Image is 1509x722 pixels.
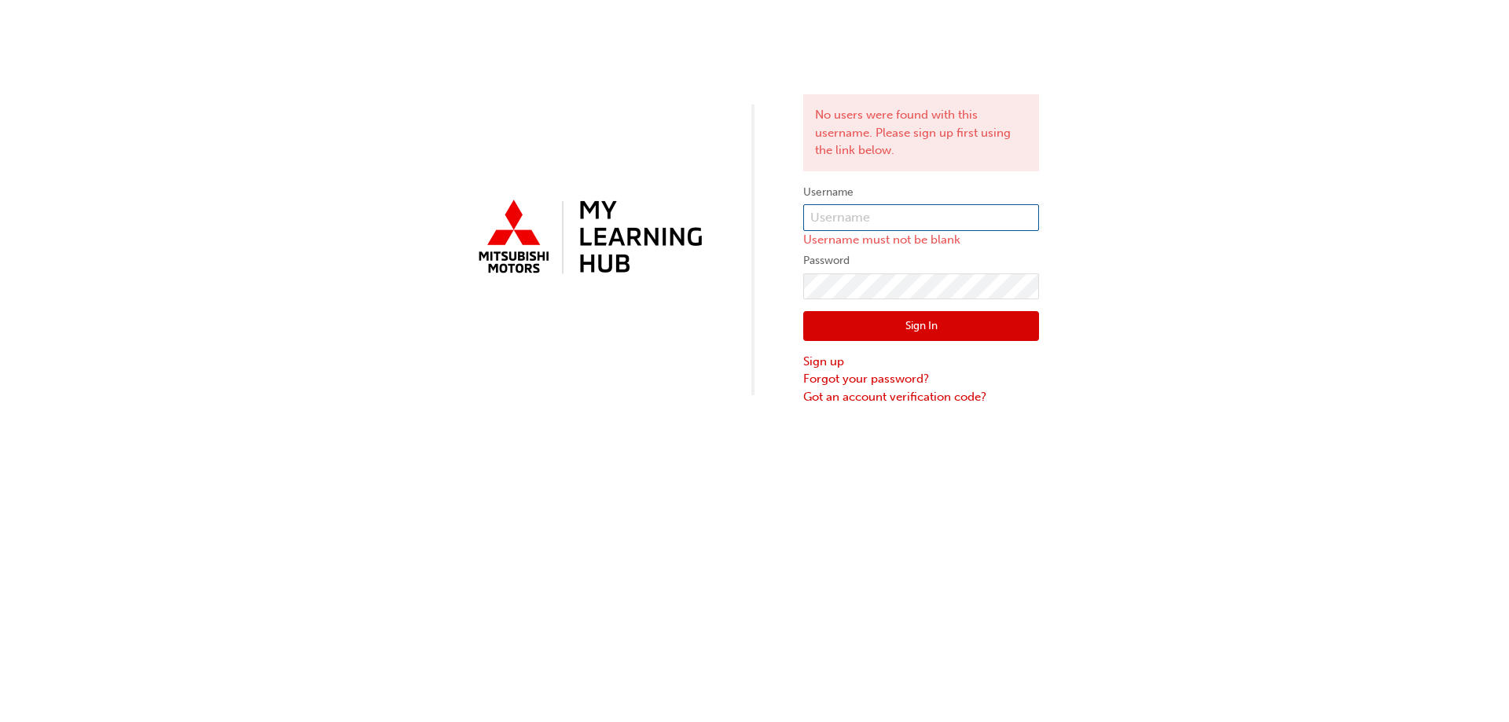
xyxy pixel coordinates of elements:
p: Username must not be blank [803,231,1039,249]
input: Username [803,204,1039,231]
img: mmal [470,193,706,283]
label: Username [803,183,1039,202]
button: Sign In [803,311,1039,341]
a: Sign up [803,353,1039,371]
a: Got an account verification code? [803,388,1039,406]
div: No users were found with this username. Please sign up first using the link below. [803,94,1039,171]
label: Password [803,251,1039,270]
a: Forgot your password? [803,370,1039,388]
